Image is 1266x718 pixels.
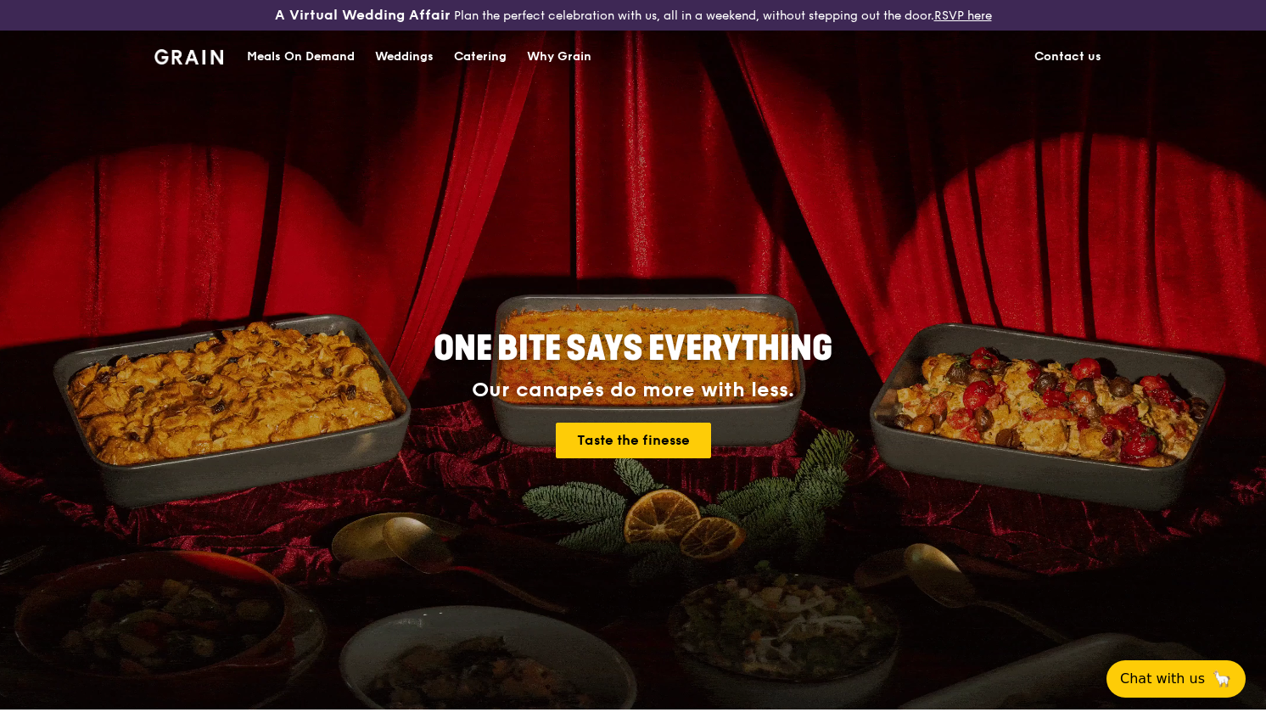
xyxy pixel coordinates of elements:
[1106,660,1246,698] button: Chat with us🦙
[328,379,938,402] div: Our canapés do more with less.
[247,31,355,82] div: Meals On Demand
[275,7,451,24] h3: A Virtual Wedding Affair
[434,328,832,369] span: ONE BITE SAYS EVERYTHING
[365,31,444,82] a: Weddings
[154,49,223,65] img: Grain
[1024,31,1112,82] a: Contact us
[154,30,223,81] a: GrainGrain
[454,31,507,82] div: Catering
[934,8,992,23] a: RSVP here
[1120,669,1205,689] span: Chat with us
[444,31,517,82] a: Catering
[556,423,711,458] a: Taste the finesse
[527,31,591,82] div: Why Grain
[375,31,434,82] div: Weddings
[517,31,602,82] a: Why Grain
[1212,669,1232,689] span: 🦙
[211,7,1056,24] div: Plan the perfect celebration with us, all in a weekend, without stepping out the door.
